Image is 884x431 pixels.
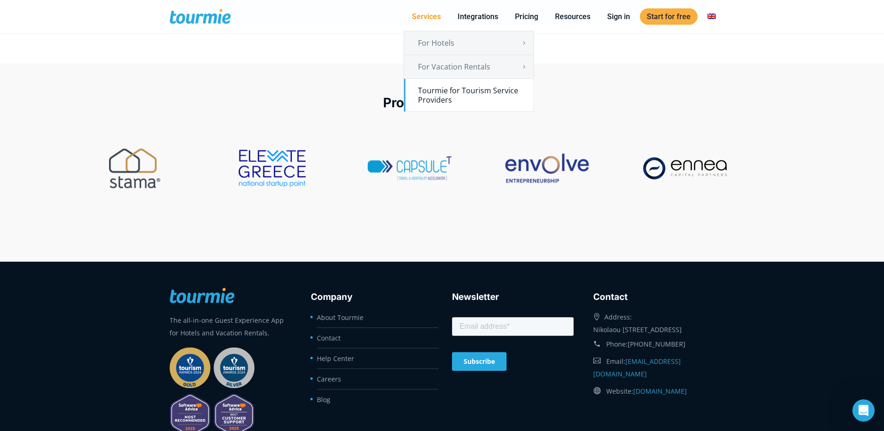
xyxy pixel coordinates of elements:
a: Integrations [451,11,505,22]
a: Services [405,11,448,22]
div: Phone: [593,336,715,353]
a: [PHONE_NUMBER] [628,340,685,348]
h3: Newsletter [452,290,574,304]
a: For Hotels [404,31,534,55]
a: Resources [548,11,597,22]
div: Address: Nikolaou [STREET_ADDRESS] [593,308,715,336]
a: Sign in [600,11,637,22]
h3: Contact [593,290,715,304]
a: Contact [317,334,341,342]
span: Proud members of [383,95,501,111]
div: Website: [593,382,715,400]
div: Email: [593,353,715,382]
h3: Company [311,290,432,304]
a: Tourmie for Tourism Service Providers [404,79,534,111]
a: About Tourmie [317,313,363,322]
a: [EMAIL_ADDRESS][DOMAIN_NAME] [593,357,681,378]
a: Start for free [640,8,698,25]
iframe: Form 0 [452,315,574,377]
a: Blog [317,395,330,404]
iframe: Intercom live chat [852,399,875,422]
a: Careers [317,375,341,383]
a: Help Center [317,354,354,363]
a: Pricing [508,11,545,22]
a: [DOMAIN_NAME] [633,387,687,396]
a: For Vacation Rentals [404,55,534,78]
p: The all-in-one Guest Experience App for Hotels and Vacation Rentals. [170,314,291,339]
